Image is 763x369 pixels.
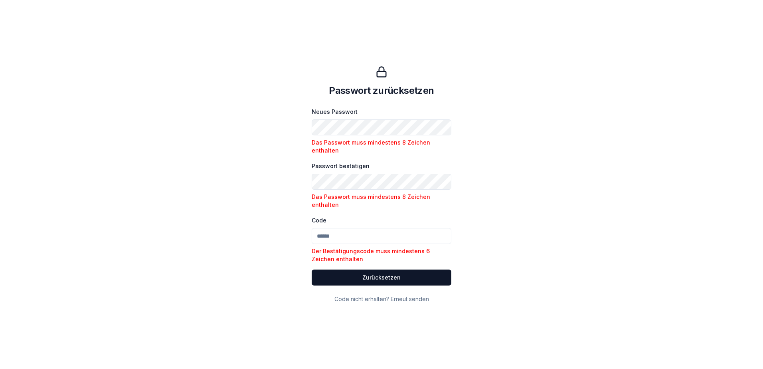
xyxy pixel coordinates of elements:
[391,296,429,302] a: Erneut senden
[312,163,370,169] label: Passwort bestätigen
[312,247,451,263] p: Der Bestätigungscode muss mindestens 6 Zeichen enthalten
[312,270,451,286] button: Zurücksetzen
[312,295,451,303] p: Code nicht erhalten?
[329,84,434,97] h1: Passwort zurücksetzen
[312,108,358,115] label: Neues Passwort
[312,193,451,209] p: Das Passwort muss mindestens 8 Zeichen enthalten
[312,139,451,155] p: Das Passwort muss mindestens 8 Zeichen enthalten
[312,217,326,224] label: Code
